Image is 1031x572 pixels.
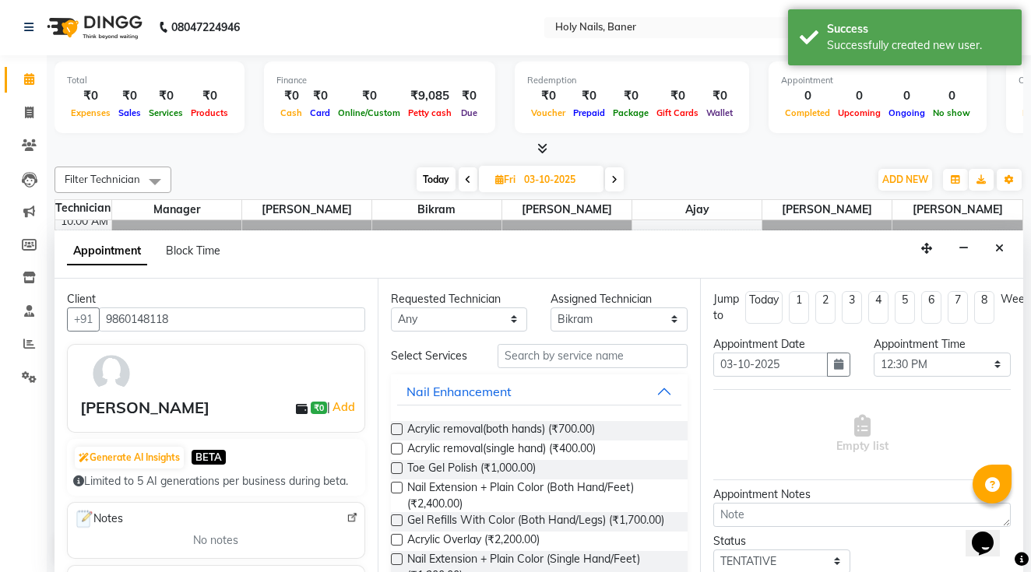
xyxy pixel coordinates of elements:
[311,402,327,414] span: ₹0
[404,107,456,118] span: Petty cash
[456,87,483,105] div: ₹0
[653,107,702,118] span: Gift Cards
[65,173,140,185] span: Filter Technician
[827,37,1010,54] div: Successfully created new user.
[187,87,232,105] div: ₹0
[407,440,596,460] span: Acrylic removal(single hand) (₹400.00)
[921,291,941,324] li: 6
[878,169,932,191] button: ADD NEW
[58,213,111,230] div: 10:00 AM
[502,200,632,219] span: [PERSON_NAME]
[527,107,569,118] span: Voucher
[306,107,334,118] span: Card
[842,291,862,324] li: 3
[75,447,184,468] button: Generate AI Insights
[67,237,147,265] span: Appointment
[551,291,688,307] div: Assigned Technician
[276,107,306,118] span: Cash
[391,291,528,307] div: Requested Technician
[762,200,892,219] span: [PERSON_NAME]
[569,87,609,105] div: ₹0
[67,307,100,332] button: +91
[929,87,974,105] div: 0
[80,396,209,419] div: [PERSON_NAME]
[407,479,676,512] span: Nail Extension + Plain Color (Both Hand/Feet) (₹2,400.00)
[457,107,481,118] span: Due
[417,167,456,191] span: Today
[407,460,536,479] span: Toe Gel Polish (₹1,000.00)
[988,237,1011,261] button: Close
[404,87,456,105] div: ₹9,085
[407,421,595,440] span: Acrylic removal(both hands) (₹700.00)
[713,486,1011,503] div: Appointment Notes
[974,291,994,324] li: 8
[713,533,850,549] div: Status
[834,107,885,118] span: Upcoming
[874,336,1011,353] div: Appointment Time
[895,291,915,324] li: 5
[781,87,834,105] div: 0
[868,291,888,324] li: 4
[527,74,737,87] div: Redemption
[653,87,702,105] div: ₹0
[114,107,145,118] span: Sales
[882,174,928,185] span: ADD NEW
[67,87,114,105] div: ₹0
[569,107,609,118] span: Prepaid
[55,200,111,216] div: Technician
[519,168,597,191] input: 2025-10-03
[67,291,365,307] div: Client
[781,74,974,87] div: Appointment
[192,450,226,465] span: BETA
[498,344,688,368] input: Search by service name
[749,292,779,308] div: Today
[334,87,404,105] div: ₹0
[379,348,486,364] div: Select Services
[242,200,371,219] span: [PERSON_NAME]
[632,200,762,219] span: Ajay
[89,351,134,396] img: avatar
[74,509,123,529] span: Notes
[145,87,187,105] div: ₹0
[713,353,828,377] input: yyyy-mm-dd
[815,291,836,324] li: 2
[609,107,653,118] span: Package
[966,510,1015,556] iframe: chat widget
[114,87,145,105] div: ₹0
[193,532,238,549] span: No notes
[406,382,512,401] div: Nail Enhancement
[527,87,569,105] div: ₹0
[713,336,850,353] div: Appointment Date
[276,74,483,87] div: Finance
[330,398,357,416] a: Add
[112,200,241,219] span: Manager
[67,107,114,118] span: Expenses
[948,291,968,324] li: 7
[609,87,653,105] div: ₹0
[407,532,540,551] span: Acrylic Overlay (₹2,200.00)
[334,107,404,118] span: Online/Custom
[407,512,664,532] span: Gel Refills With Color (Both Hand/Legs) (₹1,700.00)
[327,398,357,416] span: |
[781,107,834,118] span: Completed
[827,21,1010,37] div: Success
[372,200,501,219] span: Bikram
[885,87,929,105] div: 0
[73,473,359,490] div: Limited to 5 AI generations per business during beta.
[834,87,885,105] div: 0
[491,174,519,185] span: Fri
[702,87,737,105] div: ₹0
[40,5,146,49] img: logo
[397,377,682,405] button: Nail Enhancement
[99,307,365,332] input: Search by Name/Mobile/Email/Code
[166,244,220,258] span: Block Time
[929,107,974,118] span: No show
[67,74,232,87] div: Total
[892,200,1022,219] span: [PERSON_NAME]
[187,107,232,118] span: Products
[885,107,929,118] span: Ongoing
[145,107,187,118] span: Services
[789,291,809,324] li: 1
[306,87,334,105] div: ₹0
[276,87,306,105] div: ₹0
